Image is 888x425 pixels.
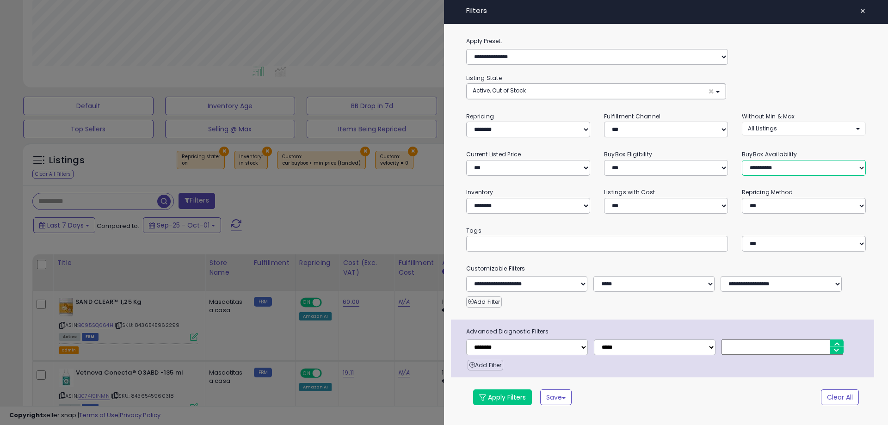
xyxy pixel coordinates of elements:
button: × [856,5,869,18]
button: Save [540,389,572,405]
button: Add Filter [466,296,502,308]
button: Active, Out of Stock × [467,84,726,99]
small: Repricing Method [742,188,793,196]
small: Inventory [466,188,493,196]
small: Customizable Filters [459,264,873,274]
small: Tags [459,226,873,236]
small: Listings with Cost [604,188,655,196]
h4: Filters [466,7,866,15]
span: × [708,86,714,96]
button: Add Filter [468,360,503,371]
button: Clear All [821,389,859,405]
span: × [860,5,866,18]
small: Fulfillment Channel [604,112,660,120]
span: All Listings [748,124,777,132]
button: All Listings [742,122,866,135]
small: BuyBox Availability [742,150,797,158]
small: Listing State [466,74,502,82]
span: Advanced Diagnostic Filters [459,326,874,337]
span: Active, Out of Stock [473,86,526,94]
label: Apply Preset: [459,36,873,46]
small: Current Listed Price [466,150,521,158]
small: Repricing [466,112,494,120]
small: Without Min & Max [742,112,795,120]
small: BuyBox Eligibility [604,150,652,158]
button: Apply Filters [473,389,532,405]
